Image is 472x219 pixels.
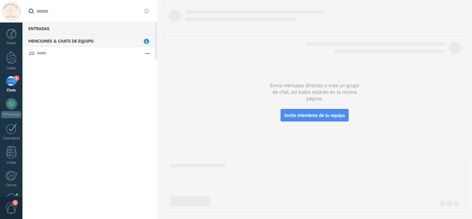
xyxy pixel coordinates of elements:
[1,183,21,188] div: Correo
[284,112,345,118] span: Invita miembros de tu equipo
[1,66,21,71] div: Leads
[1,41,21,46] div: Panel
[1,161,21,165] div: Listas
[1,136,21,141] div: Calendario
[1,88,21,93] div: Chats
[14,75,19,81] span: 1
[1,111,21,118] div: WhatsApp
[22,22,155,35] div: Entradas
[12,200,18,206] span: 1
[281,109,349,121] button: Invita miembros de tu equipo
[144,39,149,44] span: 1
[22,35,155,47] div: Menciones & Chats de equipo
